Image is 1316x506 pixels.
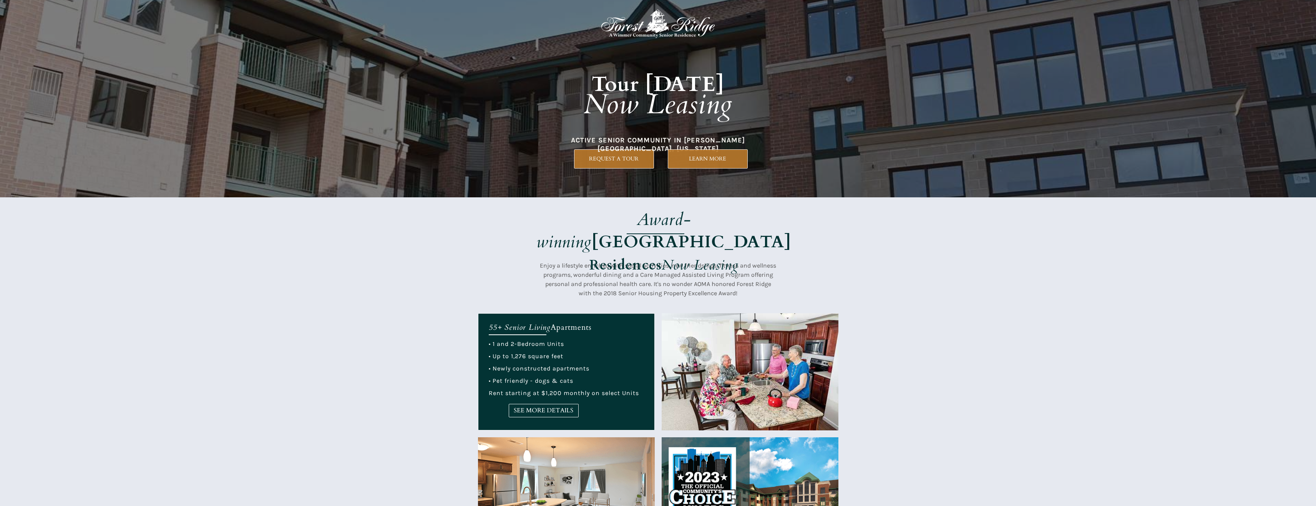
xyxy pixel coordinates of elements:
[592,70,725,99] strong: Tour [DATE]
[584,86,732,123] em: Now Leasing
[509,404,579,417] a: SEE MORE DETAILS
[662,256,738,274] em: Now Leasing
[551,322,592,332] span: Apartments
[574,149,654,169] a: REQUEST A TOUR
[536,208,691,253] em: Award-winning
[571,136,745,153] span: ACTIVE SENIOR COMMUNITY IN [PERSON_NAME][GEOGRAPHIC_DATA], [US_STATE]
[489,340,564,347] span: • 1 and 2-Bedroom Units
[668,149,748,169] a: LEARN MORE
[489,389,639,397] span: Rent starting at $1,200 monthly on select Units
[509,407,578,414] span: SEE MORE DETAILS
[489,365,589,372] span: • Newly constructed apartments
[668,155,747,162] span: LEARN MORE
[489,352,563,360] span: • Up to 1,276 square feet
[592,230,791,253] strong: [GEOGRAPHIC_DATA]
[574,155,654,162] span: REQUEST A TOUR
[489,322,551,332] em: 55+ Senior Living
[589,256,662,274] strong: Residences
[489,377,573,384] span: • Pet friendly - dogs & cats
